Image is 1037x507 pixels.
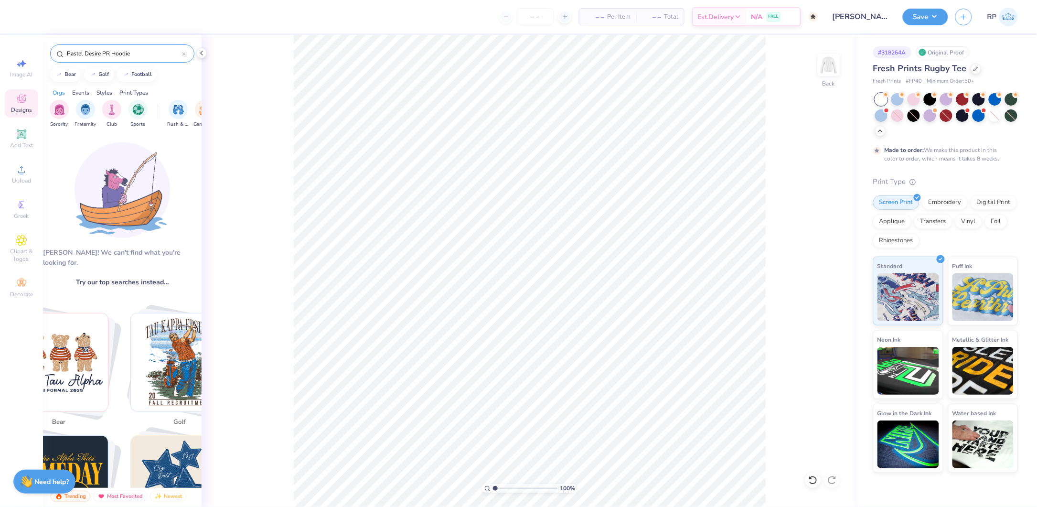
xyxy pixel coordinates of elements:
button: filter button [102,100,121,128]
button: filter button [167,100,189,128]
button: filter button [50,100,69,128]
span: Metallic & Glitter Ink [952,334,1009,345]
span: Game Day [193,121,215,128]
div: # 318264A [873,46,911,58]
span: Try our top searches instead… [76,277,169,287]
a: RP [987,8,1018,26]
div: Print Types [119,88,148,97]
span: bear [43,418,75,427]
img: Sorority Image [54,104,65,115]
div: filter for Sorority [50,100,69,128]
span: Sports [131,121,146,128]
button: Stack Card Button golf [125,313,241,431]
div: filter for Rush & Bid [167,100,189,128]
div: Back [823,79,835,88]
span: – – [642,12,661,22]
div: [PERSON_NAME]! We can't find what you're looking for. [43,248,202,268]
div: Styles [96,88,112,97]
img: Standard [877,273,939,321]
img: trend_line.gif [55,72,63,77]
span: Club [107,121,117,128]
span: Fraternity [75,121,96,128]
span: Rush & Bid [167,121,189,128]
input: Untitled Design [825,7,896,26]
div: filter for Sports [128,100,148,128]
img: trending.gif [55,493,63,500]
strong: Made to order: [885,146,924,154]
span: Water based Ink [952,408,996,418]
button: bear [50,67,81,82]
span: 100 % [560,484,575,493]
span: FREE [769,13,779,20]
strong: Need help? [35,477,69,486]
span: Fresh Prints Rugby Tee [873,63,967,74]
img: Metallic & Glitter Ink [952,347,1014,395]
input: Try "Alpha" [66,49,182,58]
span: Greek [14,212,29,220]
div: bear [65,72,76,77]
div: Most Favorited [93,491,147,502]
div: Embroidery [922,195,968,210]
img: Back [819,55,838,75]
span: golf [164,418,195,427]
img: Neon Ink [877,347,939,395]
img: Game Day Image [199,104,210,115]
img: most_fav.gif [97,493,105,500]
img: Loading... [75,142,170,238]
div: Original Proof [916,46,970,58]
span: Upload [12,177,31,184]
span: Sorority [51,121,68,128]
span: Glow in the Dark Ink [877,408,932,418]
img: Newest.gif [154,493,162,500]
button: filter button [193,100,215,128]
div: golf [99,72,109,77]
div: Applique [873,215,911,229]
span: – – [585,12,604,22]
span: Puff Ink [952,261,973,271]
span: Total [664,12,678,22]
div: Foil [985,215,1007,229]
button: filter button [128,100,148,128]
span: Neon Ink [877,334,901,345]
img: Club Image [107,104,117,115]
img: Water based Ink [952,421,1014,468]
span: Standard [877,261,903,271]
button: golf [84,67,114,82]
span: Add Text [10,141,33,149]
button: football [117,67,157,82]
div: Orgs [53,88,65,97]
button: Save [903,9,948,25]
div: Events [72,88,89,97]
img: Rush & Bid Image [173,104,184,115]
div: Print Type [873,176,1018,187]
img: trend_line.gif [122,72,130,77]
span: Minimum Order: 50 + [927,77,975,86]
div: Screen Print [873,195,919,210]
span: RP [987,11,997,22]
div: Newest [150,491,186,502]
button: Stack Card Button bear [4,313,120,431]
img: golf [131,313,229,411]
span: Est. Delivery [698,12,734,22]
div: filter for Game Day [193,100,215,128]
span: Fresh Prints [873,77,901,86]
img: Glow in the Dark Ink [877,421,939,468]
div: Digital Print [971,195,1017,210]
img: trend_line.gif [89,72,97,77]
div: football [132,72,152,77]
div: Vinyl [955,215,982,229]
div: filter for Fraternity [75,100,96,128]
span: Designs [11,106,32,114]
span: N/A [751,12,763,22]
img: Sports Image [133,104,144,115]
div: Trending [51,491,90,502]
span: Per Item [607,12,631,22]
span: Decorate [10,291,33,298]
img: Puff Ink [952,273,1014,321]
div: filter for Club [102,100,121,128]
img: Rose Pineda [999,8,1018,26]
input: – – [517,8,554,25]
div: Transfers [914,215,952,229]
span: # FP40 [906,77,922,86]
span: Image AI [11,71,33,78]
